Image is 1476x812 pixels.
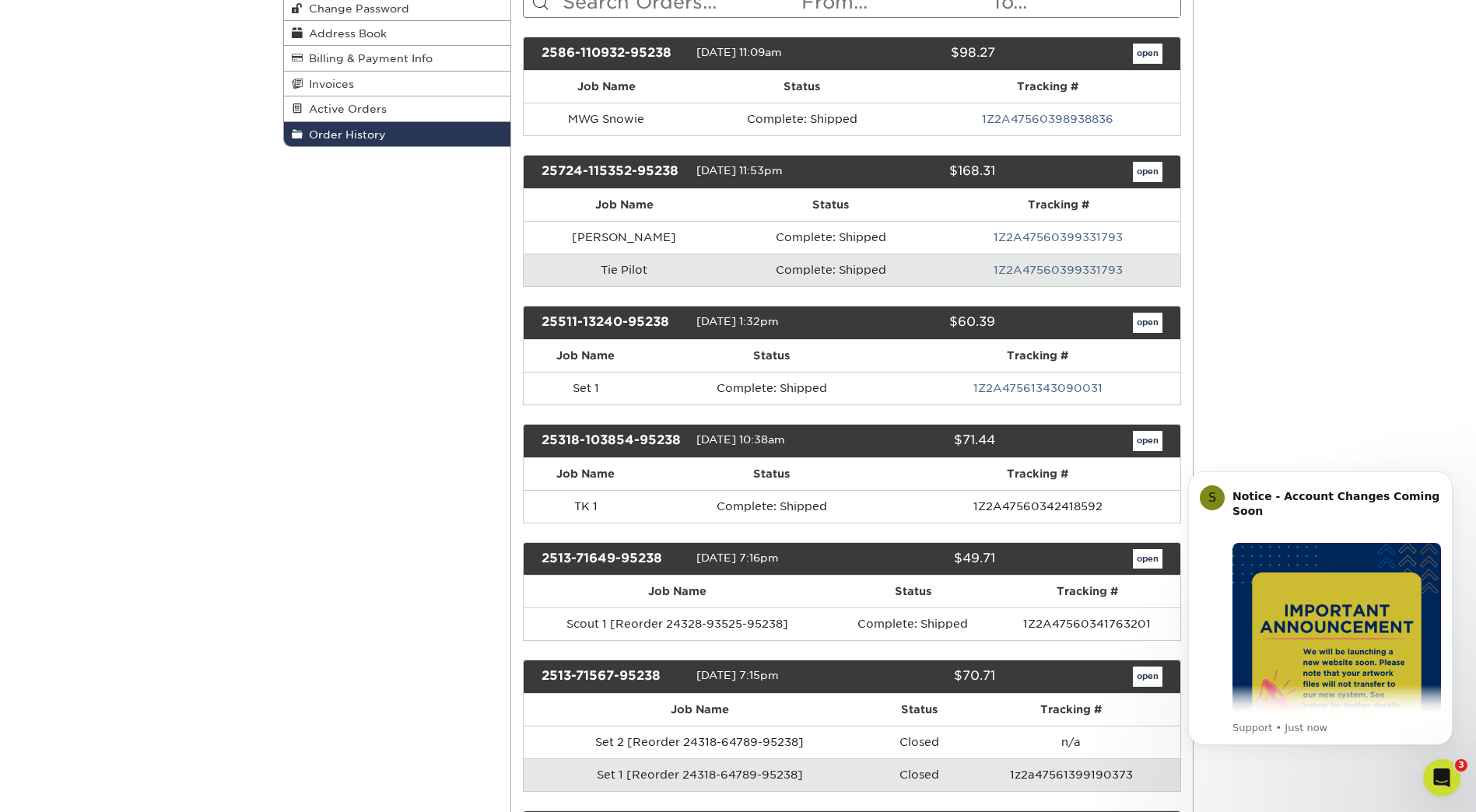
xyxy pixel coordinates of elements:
[696,164,783,177] span: [DATE] 11:53pm
[1133,549,1162,569] a: open
[725,189,937,221] th: Status
[530,667,696,687] div: 2513-71567-95238
[647,340,896,372] th: Status
[696,670,779,682] span: [DATE] 7:15pm
[1423,759,1460,796] iframe: Intercom live chat
[916,71,1180,103] th: Tracking #
[840,313,1007,333] div: $60.39
[982,113,1113,125] a: 1Z2A47560398938836
[530,549,696,569] div: 2513-71649-95238
[831,607,994,640] td: Complete: Shipped
[840,162,1007,182] div: $168.31
[962,758,1180,791] td: 1z2a47561399190373
[1133,44,1162,64] a: open
[303,52,433,65] span: Billing & Payment Info
[1133,431,1162,451] a: open
[524,758,875,791] td: Set 1 [Reorder 24318-64789-95238]
[840,44,1007,64] div: $98.27
[994,231,1123,243] a: 1Z2A47560399331793
[303,2,409,15] span: Change Password
[840,667,1007,687] div: $70.71
[4,765,132,807] iframe: Google Customer Reviews
[1133,667,1162,687] a: open
[524,189,725,221] th: Job Name
[994,576,1180,607] th: Tracking #
[284,21,511,46] a: Address Book
[696,551,779,564] span: [DATE] 7:16pm
[524,71,689,103] th: Job Name
[530,162,696,182] div: 25724-115352-95238
[647,372,896,404] td: Complete: Shipped
[1165,448,1476,770] iframe: Intercom notifications message
[875,694,962,726] th: Status
[696,46,782,58] span: [DATE] 11:09am
[973,382,1103,394] a: 1Z2A47561343090031
[1455,759,1467,772] span: 3
[524,576,831,607] th: Job Name
[530,431,696,451] div: 25318-103854-95238
[524,340,647,372] th: Job Name
[840,549,1007,569] div: $49.71
[284,46,511,71] a: Billing & Payment Info
[303,27,387,40] span: Address Book
[524,372,647,404] td: Set 1
[1133,162,1162,182] a: open
[896,490,1180,523] td: 1Z2A47560342418592
[962,726,1180,758] td: n/a
[1133,313,1162,333] a: open
[994,264,1123,276] a: 1Z2A47560399331793
[696,433,785,446] span: [DATE] 10:38am
[303,103,387,115] span: Active Orders
[524,490,647,523] td: TK 1
[696,315,779,327] span: [DATE] 1:32pm
[524,103,689,135] td: MWG Snowie
[524,694,875,726] th: Job Name
[725,221,937,254] td: Complete: Shipped
[725,254,937,286] td: Complete: Shipped
[875,726,962,758] td: Closed
[524,458,647,490] th: Job Name
[284,96,511,121] a: Active Orders
[647,490,896,523] td: Complete: Shipped
[303,78,354,90] span: Invoices
[647,458,896,490] th: Status
[962,694,1180,726] th: Tracking #
[303,128,386,141] span: Order History
[896,340,1180,372] th: Tracking #
[831,576,994,607] th: Status
[840,431,1007,451] div: $71.44
[875,758,962,791] td: Closed
[524,254,725,286] td: Tie Pilot
[994,607,1180,640] td: 1Z2A47560341763201
[524,607,831,640] td: Scout 1 [Reorder 24328-93525-95238]
[524,221,725,254] td: [PERSON_NAME]
[530,313,696,333] div: 25511-13240-95238
[689,103,915,135] td: Complete: Shipped
[524,726,875,758] td: Set 2 [Reorder 24318-64789-95238]
[284,72,511,96] a: Invoices
[937,189,1180,221] th: Tracking #
[689,71,915,103] th: Status
[896,458,1180,490] th: Tracking #
[530,44,696,64] div: 2586-110932-95238
[284,122,511,146] a: Order History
